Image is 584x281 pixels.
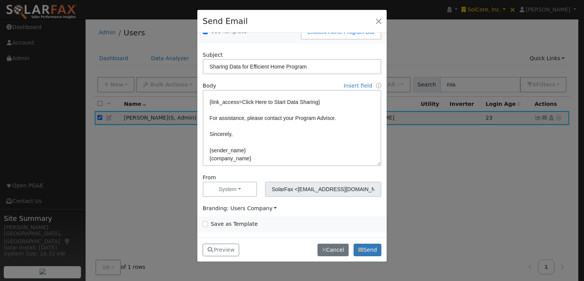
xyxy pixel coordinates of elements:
[354,244,381,257] button: Send
[211,220,258,228] label: Save as Template
[203,51,223,59] label: Subject
[203,15,248,27] h4: Send Email
[344,83,372,89] a: Insert field
[203,82,216,90] label: Body
[203,174,216,182] label: From
[376,83,381,89] a: Fields
[317,244,349,257] button: Cancel
[203,205,277,211] span: Branding: Users Company
[203,221,208,227] input: Save as Template
[203,182,257,197] button: System
[203,244,239,257] button: Preview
